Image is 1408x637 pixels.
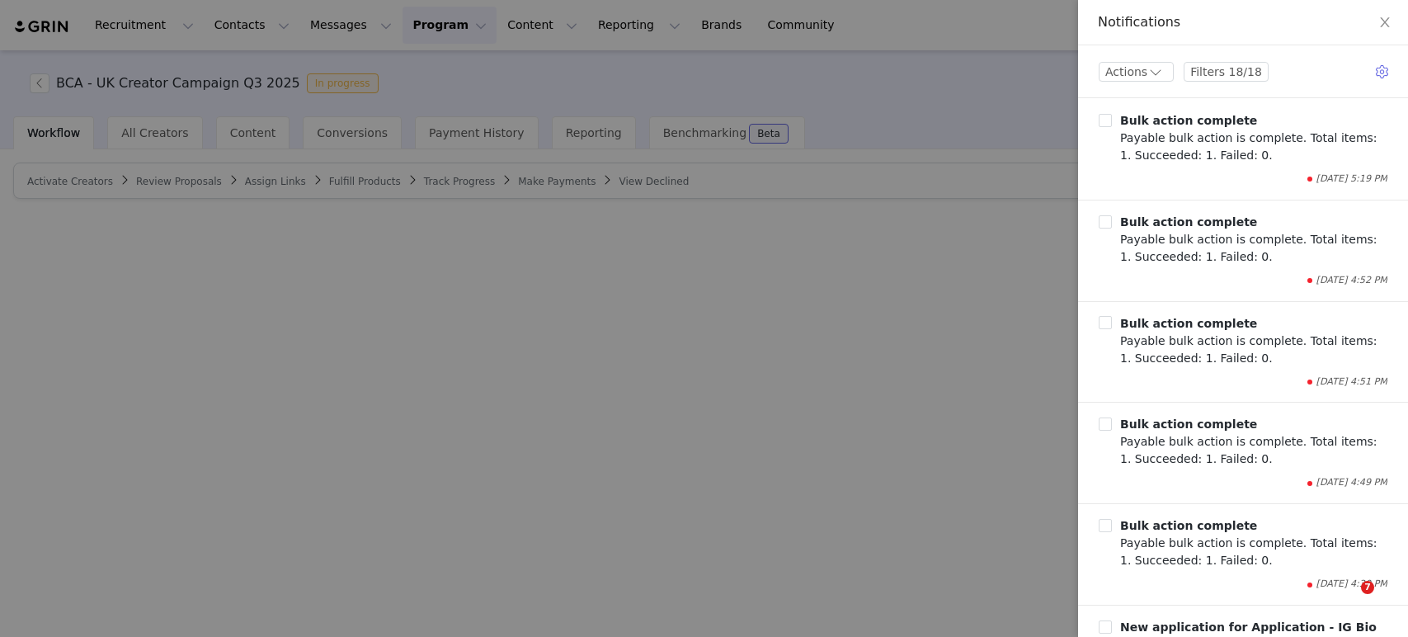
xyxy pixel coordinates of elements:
[1120,130,1387,164] div: Payable bulk action is complete. Total items: 1. Succeeded: 1. Failed: 0.
[1120,535,1387,569] div: Payable bulk action is complete. Total items: 1. Succeeded: 1. Failed: 0.
[1120,418,1257,431] b: Bulk action complete
[1361,581,1374,594] span: 7
[1316,172,1387,186] span: [DATE] 5:19 PM
[1120,333,1387,367] div: Payable bulk action is complete. Total items: 1. Succeeded: 1. Failed: 0.
[1184,62,1269,82] button: Filters 18/18
[1099,62,1174,82] button: Actions
[1378,16,1392,29] i: icon: close
[1120,519,1257,532] b: Bulk action complete
[1120,114,1257,127] b: Bulk action complete
[1316,274,1387,288] span: [DATE] 4:52 PM
[1120,317,1257,330] b: Bulk action complete
[1327,581,1367,620] iframe: Intercom live chat
[1120,231,1387,266] div: Payable bulk action is complete. Total items: 1. Succeeded: 1. Failed: 0.
[1316,578,1387,592] span: [DATE] 4:30 PM
[1120,433,1387,468] div: Payable bulk action is complete. Total items: 1. Succeeded: 1. Failed: 0.
[1316,375,1387,389] span: [DATE] 4:51 PM
[1120,215,1257,229] b: Bulk action complete
[1098,13,1388,31] div: Notifications
[1316,476,1387,490] span: [DATE] 4:49 PM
